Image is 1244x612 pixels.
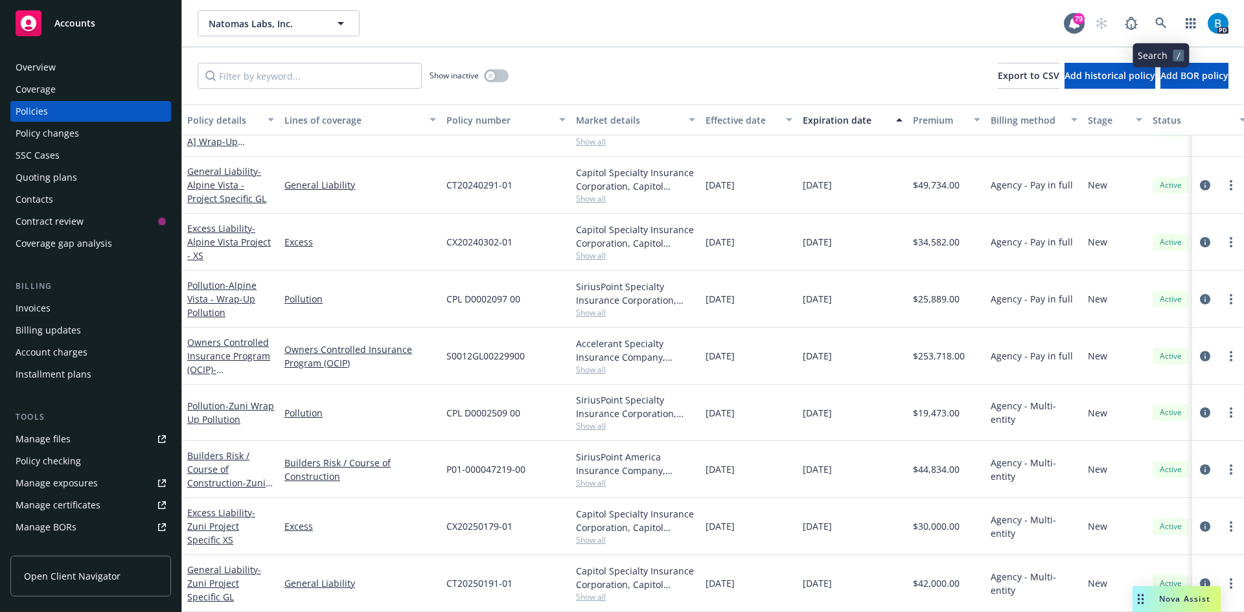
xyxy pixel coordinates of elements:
[1223,348,1239,364] a: more
[16,101,48,122] div: Policies
[1088,292,1107,306] span: New
[706,349,735,363] span: [DATE]
[1197,177,1213,193] a: circleInformation
[576,136,695,147] span: Show all
[1159,593,1210,604] span: Nova Assist
[1133,586,1149,612] div: Drag to move
[446,462,525,476] span: P01-000047219-00
[16,211,84,232] div: Contract review
[803,519,832,533] span: [DATE]
[1133,586,1221,612] button: Nova Assist
[10,233,171,254] a: Coverage gap analysis
[576,223,695,250] div: Capitol Specialty Insurance Corporation, Capitol Indemnity Corporation, Amwins
[706,235,735,249] span: [DATE]
[1088,576,1107,590] span: New
[209,17,321,30] span: Natomas Labs, Inc.
[706,292,735,306] span: [DATE]
[991,178,1073,192] span: Agency - Pay in full
[10,411,171,424] div: Tools
[284,343,436,370] a: Owners Controlled Insurance Program (OCIP)
[10,280,171,293] div: Billing
[187,165,266,205] a: General Liability
[1073,13,1085,25] div: 79
[187,449,266,503] a: Builders Risk / Course of Construction
[913,462,960,476] span: $44,834.00
[16,189,53,210] div: Contacts
[576,393,695,420] div: SiriusPoint Specialty Insurance Corporation, SiriusPoint, RT Specialty Insurance Services, LLC (R...
[576,113,681,127] div: Market details
[1223,576,1239,591] a: more
[1158,407,1184,418] span: Active
[706,519,735,533] span: [DATE]
[1153,113,1232,127] div: Status
[1197,291,1213,307] a: circleInformation
[913,406,960,420] span: $19,473.00
[54,18,95,28] span: Accounts
[187,336,270,403] a: Owners Controlled Insurance Program (OCIP)
[576,280,695,307] div: SiriusPoint Specialty Insurance Corporation, SiriusPoint, Distinguished Programs Group, LLC
[1088,235,1107,249] span: New
[10,517,171,538] a: Manage BORs
[1158,464,1184,475] span: Active
[913,519,960,533] span: $30,000.00
[576,477,695,488] span: Show all
[187,279,257,319] a: Pollution
[576,534,695,545] span: Show all
[16,451,81,471] div: Policy checking
[700,104,798,135] button: Effective date
[446,178,513,192] span: CT20240291-01
[576,166,695,193] div: Capitol Specialty Insurance Corporation, Capitol Indemnity Corporation, Amwins
[441,104,571,135] button: Policy number
[187,279,257,319] span: - Alpine Vista - Wrap-Up Pollution
[16,364,91,385] div: Installment plans
[1158,236,1184,248] span: Active
[1088,519,1107,533] span: New
[803,462,832,476] span: [DATE]
[10,57,171,78] a: Overview
[1197,405,1213,420] a: circleInformation
[1197,462,1213,477] a: circleInformation
[16,320,81,341] div: Billing updates
[913,576,960,590] span: $42,000.00
[576,193,695,204] span: Show all
[706,462,735,476] span: [DATE]
[10,123,171,144] a: Policy changes
[187,506,255,546] span: - Zuni Project Specific XS
[803,235,832,249] span: [DATE]
[284,456,436,483] a: Builders Risk / Course of Construction
[10,5,171,41] a: Accounts
[1118,10,1144,36] a: Report a Bug
[182,104,279,135] button: Policy details
[991,349,1073,363] span: Agency - Pay in full
[284,406,436,420] a: Pollution
[576,307,695,318] span: Show all
[10,342,171,363] a: Account charges
[16,517,76,538] div: Manage BORs
[10,145,171,166] a: SSC Cases
[16,495,100,516] div: Manage certificates
[10,101,171,122] a: Policies
[803,113,888,127] div: Expiration date
[991,399,1077,426] span: Agency - Multi-entity
[798,104,908,135] button: Expiration date
[446,519,513,533] span: CX20250179-01
[279,104,441,135] button: Lines of coverage
[706,113,778,127] div: Effective date
[16,233,112,254] div: Coverage gap analysis
[10,189,171,210] a: Contacts
[1065,69,1155,82] span: Add historical policy
[10,429,171,449] a: Manage files
[10,320,171,341] a: Billing updates
[446,349,525,363] span: S0012GL00229900
[998,69,1059,82] span: Export to CSV
[198,10,360,36] button: Natomas Labs, Inc.
[187,222,271,262] span: - Alpine Vista Project - XS
[284,178,436,192] a: General Liability
[985,104,1083,135] button: Billing method
[991,513,1077,540] span: Agency - Multi-entity
[1160,69,1228,82] span: Add BOR policy
[446,235,513,249] span: CX20240302-01
[1158,578,1184,589] span: Active
[1088,178,1107,192] span: New
[16,473,98,493] div: Manage exposures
